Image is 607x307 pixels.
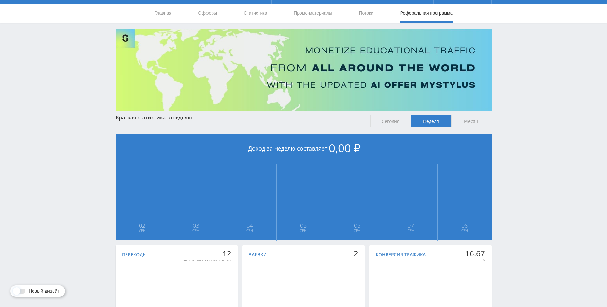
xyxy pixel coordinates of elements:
div: 12 [183,249,231,258]
span: 03 [170,223,222,228]
div: 16.67 [465,249,485,258]
a: Потоки [358,4,374,23]
span: Сен [438,228,491,233]
div: Доход за неделю составляет [116,134,492,164]
span: Сегодня [370,115,411,127]
span: Сен [116,228,169,233]
span: 04 [223,223,276,228]
div: % [465,258,485,263]
span: неделю [172,114,192,121]
div: Конверсия трафика [376,252,426,257]
img: Banner [116,29,492,111]
div: 2 [354,249,358,258]
span: Месяц [451,115,492,127]
a: Реферальная программа [400,4,453,23]
span: Сен [223,228,276,233]
a: Промо-материалы [293,4,333,23]
span: 07 [384,223,437,228]
span: 05 [277,223,330,228]
div: Краткая статистика за [116,115,364,120]
span: Новый дизайн [29,289,61,294]
span: 08 [438,223,491,228]
span: 0,00 ₽ [329,140,361,155]
div: уникальных посетителей [183,258,231,263]
div: Заявки [249,252,267,257]
span: Сен [170,228,222,233]
a: Главная [154,4,172,23]
span: Неделя [411,115,451,127]
span: Сен [277,228,330,233]
div: Переходы [122,252,147,257]
span: Сен [331,228,384,233]
span: 02 [116,223,169,228]
span: Сен [384,228,437,233]
span: 06 [331,223,384,228]
a: Статистика [243,4,268,23]
a: Офферы [198,4,218,23]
